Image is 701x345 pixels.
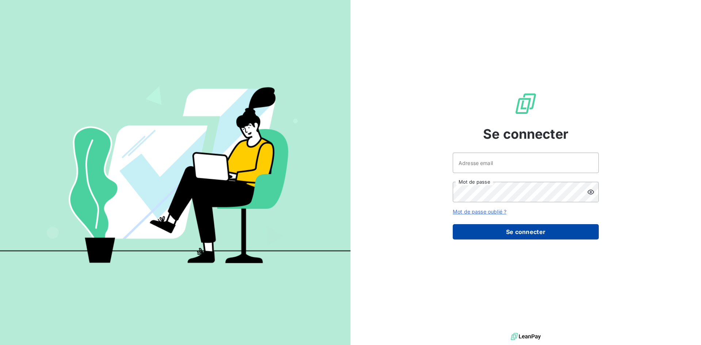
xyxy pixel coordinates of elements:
[514,92,537,115] img: Logo LeanPay
[453,208,506,215] a: Mot de passe oublié ?
[483,124,568,144] span: Se connecter
[453,224,599,239] button: Se connecter
[453,153,599,173] input: placeholder
[511,331,541,342] img: logo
